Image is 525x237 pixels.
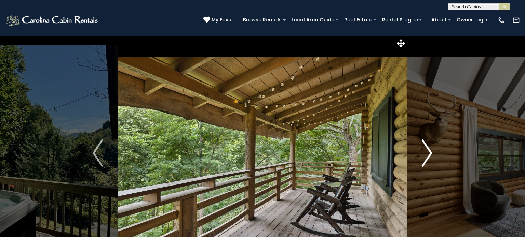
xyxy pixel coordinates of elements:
img: arrow [93,139,103,167]
span: My Favs [212,16,231,24]
a: Rental Program [379,15,425,25]
a: Local Area Guide [288,15,338,25]
img: mail-regular-white.png [512,16,520,24]
a: Real Estate [341,15,376,25]
img: White-1-2.png [5,13,100,27]
a: Browse Rentals [240,15,285,25]
img: phone-regular-white.png [498,16,505,24]
img: arrow [422,139,432,167]
a: Owner Login [453,15,491,25]
a: My Favs [203,16,233,24]
a: About [428,15,450,25]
